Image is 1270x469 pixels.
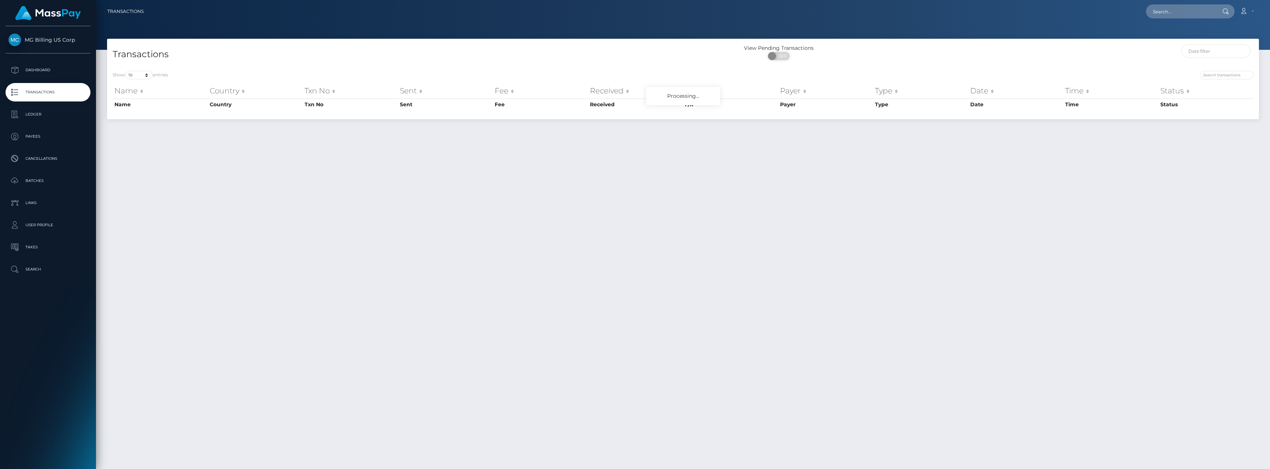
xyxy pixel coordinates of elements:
[6,172,90,190] a: Batches
[873,83,968,98] th: Type
[1146,4,1215,18] input: Search...
[6,105,90,124] a: Ledger
[6,83,90,101] a: Transactions
[113,99,208,110] th: Name
[646,87,720,105] div: Processing...
[303,83,398,98] th: Txn No
[8,175,87,186] p: Batches
[125,71,153,79] select: Showentries
[398,99,493,110] th: Sent
[107,4,144,19] a: Transactions
[8,153,87,164] p: Cancellations
[778,99,873,110] th: Payer
[6,260,90,279] a: Search
[1200,71,1253,79] input: Search transactions
[683,44,875,52] div: View Pending Transactions
[208,99,303,110] th: Country
[8,197,87,208] p: Links
[683,99,778,110] th: F/X
[778,83,873,98] th: Payer
[6,149,90,168] a: Cancellations
[1063,83,1159,98] th: Time
[968,83,1064,98] th: Date
[8,220,87,231] p: User Profile
[588,83,683,98] th: Received
[873,99,968,110] th: Type
[113,71,168,79] label: Show entries
[1159,83,1254,98] th: Status
[8,109,87,120] p: Ledger
[6,127,90,146] a: Payees
[6,61,90,79] a: Dashboard
[113,48,677,61] h4: Transactions
[6,216,90,234] a: User Profile
[8,242,87,253] p: Taxes
[772,52,790,60] span: OFF
[15,6,81,20] img: MassPay Logo
[493,99,588,110] th: Fee
[968,99,1064,110] th: Date
[1063,99,1159,110] th: Time
[8,65,87,76] p: Dashboard
[6,238,90,256] a: Taxes
[113,83,208,98] th: Name
[208,83,303,98] th: Country
[683,83,778,98] th: F/X
[6,194,90,212] a: Links
[398,83,493,98] th: Sent
[588,99,683,110] th: Received
[493,83,588,98] th: Fee
[1159,99,1254,110] th: Status
[8,34,21,46] img: MG Billing US Corp
[8,131,87,142] p: Payees
[303,99,398,110] th: Txn No
[8,87,87,98] p: Transactions
[1181,44,1251,58] input: Date filter
[6,37,90,43] span: MG Billing US Corp
[8,264,87,275] p: Search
